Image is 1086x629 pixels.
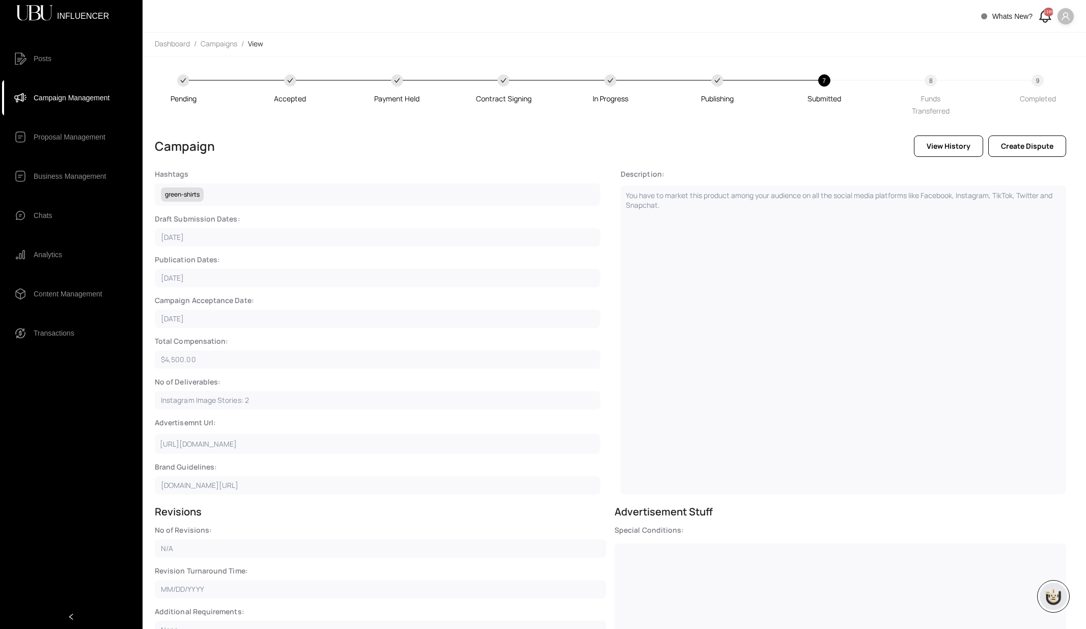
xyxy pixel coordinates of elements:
[476,93,532,105] div: Contract Signing
[194,39,197,50] li: /
[161,314,184,324] div: [DATE]
[929,77,933,85] span: 8
[607,77,614,84] span: check
[927,141,970,152] span: View History
[155,255,220,265] div: Publication Dates:
[155,462,217,472] div: Brand Guidelines:
[274,93,306,105] div: Accepted
[155,566,248,576] div: Revision Turnaround Time:
[241,39,244,50] li: /
[34,205,52,226] span: Chats
[1036,77,1040,85] span: 9
[161,480,238,490] div: [DOMAIN_NAME][URL]
[902,93,959,117] div: Funds Transferred
[57,12,109,14] span: INFLUENCER
[34,244,62,265] span: Analytics
[34,88,109,108] span: Campaign Management
[714,77,720,84] span: check
[155,507,606,517] span: Revisions
[165,192,200,198] div: green-shirts
[248,39,263,48] span: View
[34,127,105,147] span: Proposal Management
[155,607,244,617] div: Additional Requirements:
[34,166,106,186] span: Business Management
[161,354,196,365] div: $4,500.00
[615,525,684,535] div: Special Conditions:
[155,214,240,224] div: Draft Submission Dates:
[155,418,216,428] div: Advertisemnt Url :
[988,135,1066,157] button: Create Dispute
[155,138,215,154] h3: Campaign
[394,77,400,84] span: check
[34,48,51,69] span: Posts
[180,77,186,84] span: check
[161,395,241,405] span: Instagram Image Stories
[992,12,1033,20] span: Whats New?
[155,336,228,346] div: Total Compensation:
[68,613,75,620] span: left
[155,434,600,454] div: [URL][DOMAIN_NAME]
[500,77,507,84] span: check
[1020,93,1056,105] div: Completed
[822,77,826,85] span: 7
[161,543,173,554] div: N/A
[155,525,212,535] div: No of Revisions:
[621,185,1066,495] div: You have to market this product among your audience on all the social media platforms like Facebo...
[161,232,184,242] div: [DATE]
[155,295,254,306] div: Campaign Acceptance Date:
[155,377,220,387] div: No of Deliverables:
[155,39,190,48] span: Dashboard
[171,93,197,105] div: Pending
[807,93,841,105] div: Submitted
[615,507,1066,517] span: Advertisement Stuff
[1061,12,1070,21] span: user
[161,273,184,283] div: [DATE]
[34,323,74,343] span: Transactions
[1001,141,1053,152] span: Create Dispute
[155,169,189,179] div: Hashtags
[1043,586,1064,607] img: chatboticon-C4A3G2IU.png
[199,39,239,50] a: Campaigns
[621,169,664,179] div: Description:
[701,93,734,105] div: Publishing
[161,395,249,405] li: : 2
[1044,8,1053,16] div: 1169
[34,284,102,304] span: Content Management
[374,93,420,105] div: Payment Held
[161,584,204,594] div: MM/DD/YYYY
[914,135,983,157] button: View History
[593,93,628,105] div: In Progress
[287,77,293,84] span: check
